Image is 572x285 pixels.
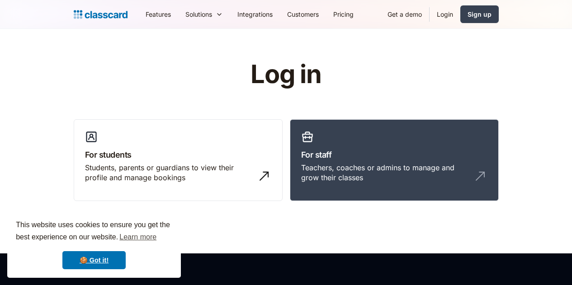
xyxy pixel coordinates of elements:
[74,8,128,21] a: home
[85,149,271,161] h3: For students
[290,119,499,201] a: For staffTeachers, coaches or admins to manage and grow their classes
[62,251,126,269] a: dismiss cookie message
[7,211,181,278] div: cookieconsent
[230,4,280,24] a: Integrations
[380,4,429,24] a: Get a demo
[326,4,361,24] a: Pricing
[118,230,158,244] a: learn more about cookies
[178,4,230,24] div: Solutions
[16,220,172,244] span: This website uses cookies to ensure you get the best experience on our website.
[138,4,178,24] a: Features
[460,5,499,23] a: Sign up
[85,163,253,183] div: Students, parents or guardians to view their profile and manage bookings
[280,4,326,24] a: Customers
[301,163,469,183] div: Teachers, coaches or admins to manage and grow their classes
[185,9,212,19] div: Solutions
[142,61,430,89] h1: Log in
[430,4,460,24] a: Login
[74,119,283,201] a: For studentsStudents, parents or guardians to view their profile and manage bookings
[301,149,487,161] h3: For staff
[468,9,492,19] div: Sign up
